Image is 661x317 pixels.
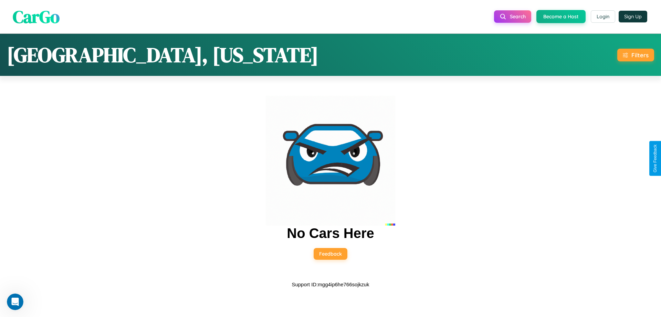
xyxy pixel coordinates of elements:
button: Feedback [314,248,347,260]
span: CarGo [13,4,60,28]
div: Filters [631,51,649,59]
span: Search [510,13,526,20]
h1: [GEOGRAPHIC_DATA], [US_STATE] [7,41,318,69]
button: Search [494,10,531,23]
button: Login [591,10,615,23]
button: Filters [617,49,654,61]
p: Support ID: mgg4ip6he766sojkzuk [292,280,369,289]
img: car [266,96,395,226]
iframe: Intercom live chat [7,294,23,310]
div: Give Feedback [653,145,658,172]
button: Become a Host [536,10,586,23]
button: Sign Up [619,11,647,22]
h2: No Cars Here [287,226,374,241]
